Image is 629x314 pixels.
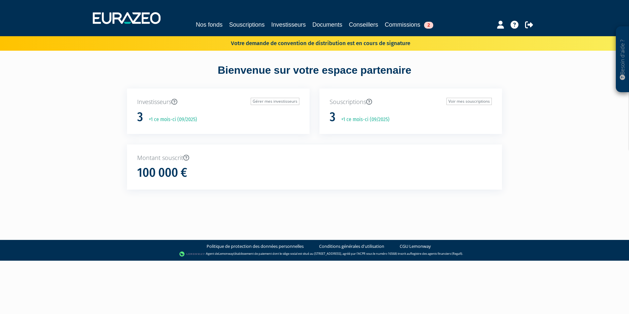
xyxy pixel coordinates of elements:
[313,20,342,29] a: Documents
[7,251,622,257] div: - Agent de (établissement de paiement dont le siège social est situé au [STREET_ADDRESS], agréé p...
[122,63,507,89] div: Bienvenue sur votre espace partenaire
[137,154,492,162] p: Montant souscrit
[179,251,205,257] img: logo-lemonway.png
[319,243,384,249] a: Conditions générales d'utilisation
[251,98,299,105] a: Gérer mes investisseurs
[400,243,431,249] a: CGU Lemonway
[196,20,222,29] a: Nos fonds
[93,12,161,24] img: 1732889491-logotype_eurazeo_blanc_rvb.png
[137,98,299,106] p: Investisseurs
[212,38,410,47] p: Votre demande de convention de distribution est en cours de signature
[385,20,433,29] a: Commissions2
[410,252,462,256] a: Registre des agents financiers (Regafi)
[137,110,143,124] h1: 3
[207,243,304,249] a: Politique de protection des données personnelles
[330,110,336,124] h1: 3
[137,166,187,180] h1: 100 000 €
[144,116,197,123] p: +1 ce mois-ci (09/2025)
[337,116,390,123] p: +1 ce mois-ci (09/2025)
[619,30,626,89] p: Besoin d'aide ?
[424,22,433,29] span: 2
[218,252,234,256] a: Lemonway
[349,20,378,29] a: Conseillers
[271,20,306,29] a: Investisseurs
[229,20,264,29] a: Souscriptions
[330,98,492,106] p: Souscriptions
[446,98,492,105] a: Voir mes souscriptions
